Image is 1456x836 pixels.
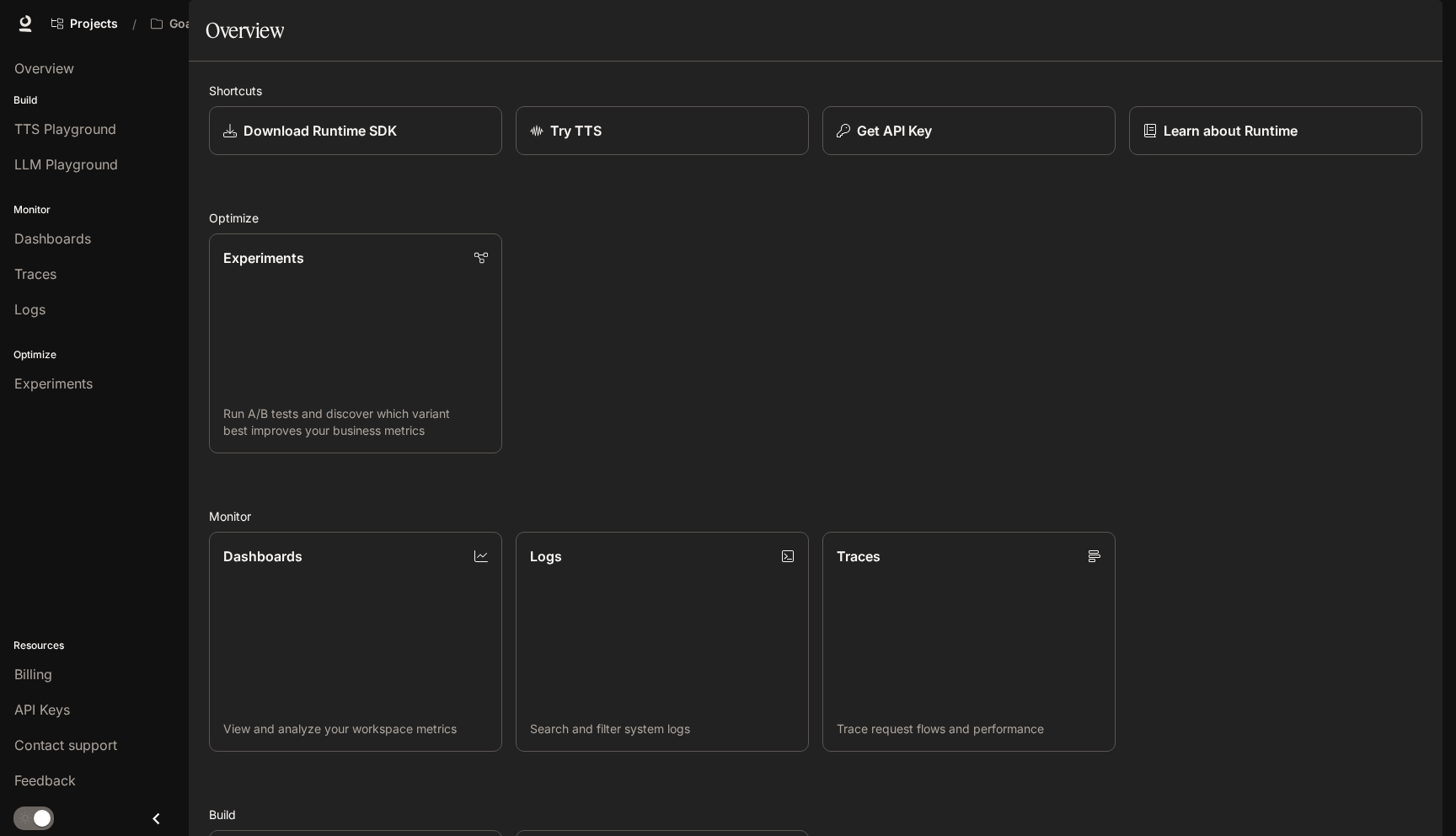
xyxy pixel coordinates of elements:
h2: Monitor [209,507,1422,525]
p: Traces [837,546,881,566]
p: Try TTS [550,121,602,141]
p: Goals v3 autotests [169,17,264,31]
h2: Optimize [209,209,1422,227]
a: DashboardsView and analyze your workspace metrics [209,532,502,752]
a: Go to projects [44,7,126,40]
h2: Build [209,806,1422,823]
p: Dashboards [223,546,302,566]
button: Get API Key [822,106,1116,155]
p: Get API Key [857,121,932,141]
a: LogsSearch and filter system logs [516,532,809,752]
h2: Shortcuts [209,82,1422,99]
p: Search and filter system logs [530,721,795,737]
p: Experiments [223,248,304,268]
a: TracesTrace request flows and performance [822,532,1116,752]
p: Run A/B tests and discover which variant best improves your business metrics [223,405,488,439]
a: ExperimentsRun A/B tests and discover which variant best improves your business metrics [209,233,502,453]
h1: Overview [206,13,284,47]
button: All workspaces [143,7,290,40]
a: Try TTS [516,106,809,155]
a: Learn about Runtime [1129,106,1422,155]
span: Projects [70,17,118,31]
p: Trace request flows and performance [837,721,1101,737]
p: Logs [530,546,562,566]
p: Learn about Runtime [1164,121,1298,141]
p: View and analyze your workspace metrics [223,721,488,737]
p: Download Runtime SDK [244,121,397,141]
a: Download Runtime SDK [209,106,502,155]
div: / [126,15,143,33]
